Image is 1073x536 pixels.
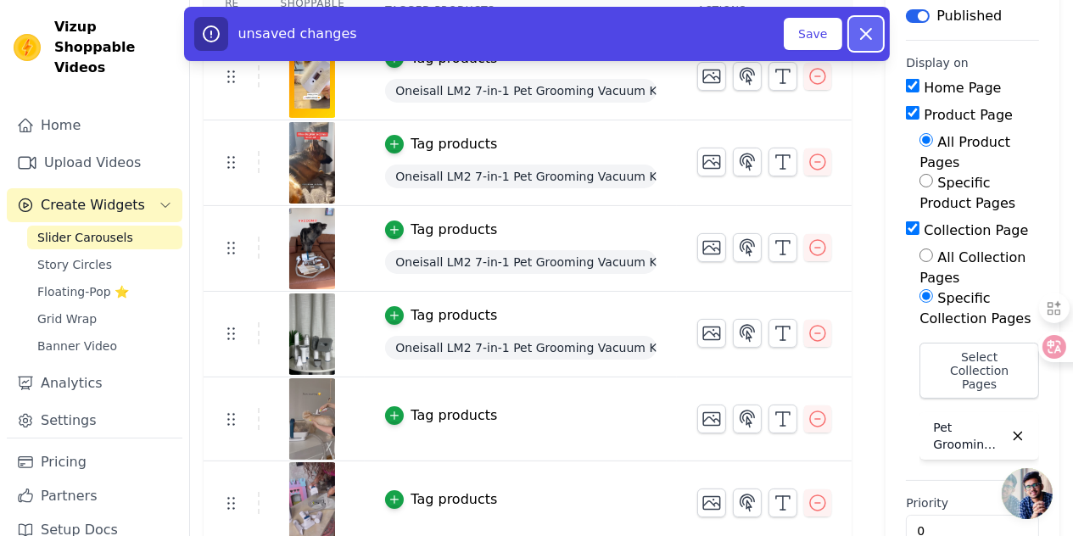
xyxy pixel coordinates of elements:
[919,175,1015,211] label: Specific Product Pages
[385,220,497,240] button: Tag products
[27,253,182,276] a: Story Circles
[7,404,182,438] a: Settings
[385,250,657,274] span: Oneisall LM2 7-in-1 Pet Grooming Vacuum Kit
[27,27,41,41] img: logo_orange.svg
[37,229,133,246] span: Slider Carousels
[27,280,182,304] a: Floating-Pop ⭐
[919,134,1010,170] label: All Product Pages
[37,283,129,300] span: Floating-Pop ⭐
[7,366,182,400] a: Analytics
[924,107,1013,123] label: Product Page
[385,79,657,103] span: Oneisall LM2 7-in-1 Pet Grooming Vacuum Kit
[27,307,182,331] a: Grid Wrap
[7,188,182,222] button: Create Widgets
[7,445,182,479] a: Pricing
[936,6,1002,26] p: Published
[924,80,1001,96] label: Home Page
[919,343,1039,399] button: Select Collection Pages
[385,489,497,510] button: Tag products
[784,18,841,50] button: Save
[37,310,97,327] span: Grid Wrap
[411,305,497,326] div: Tag products
[411,134,497,154] div: Tag products
[288,378,336,460] img: affcd699e2e6416192af8fea9709f85d.thumbnail.0000000000.jpg
[697,148,726,176] button: Change Thumbnail
[288,293,336,375] img: vizup-images-8b47.jpg
[924,222,1028,238] label: Collection Page
[411,220,497,240] div: Tag products
[906,54,969,71] legend: Display on
[37,256,112,273] span: Story Circles
[919,290,1031,327] label: Specific Collection Pages
[192,102,279,113] div: 关键词（按流量）
[385,165,657,188] span: Oneisall LM2 7-in-1 Pet Grooming Vacuum Kit
[41,195,145,215] span: Create Widgets
[919,249,1025,286] label: All Collection Pages
[385,405,497,426] button: Tag products
[411,489,497,510] div: Tag products
[697,489,726,517] button: Change Thumbnail
[933,419,1003,453] p: Pet Grooming Vacuum
[27,334,182,358] a: Banner Video
[1002,468,1053,519] div: 开放式聊天
[288,36,336,118] img: vizup-images-3011.jpg
[44,44,172,59] div: 域名: [DOMAIN_NAME]
[288,208,336,289] img: vizup-images-7a53.jpg
[385,336,657,360] span: Oneisall LM2 7-in-1 Pet Grooming Vacuum Kit
[697,233,726,262] button: Change Thumbnail
[37,338,117,355] span: Banner Video
[7,109,182,142] a: Home
[27,226,182,249] a: Slider Carousels
[906,494,1039,511] label: Priority
[87,102,131,113] div: 域名概述
[7,146,182,180] a: Upload Videos
[697,62,726,91] button: Change Thumbnail
[48,27,83,41] div: v 4.0.25
[238,25,357,42] span: unsaved changes
[288,122,336,204] img: vizup-images-a8fe.jpg
[697,319,726,348] button: Change Thumbnail
[7,479,182,513] a: Partners
[411,405,497,426] div: Tag products
[385,134,497,154] button: Tag products
[27,44,41,59] img: website_grey.svg
[697,405,726,433] button: Change Thumbnail
[1003,422,1032,450] button: Delete collection
[69,100,82,114] img: tab_domain_overview_orange.svg
[385,305,497,326] button: Tag products
[173,100,187,114] img: tab_keywords_by_traffic_grey.svg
